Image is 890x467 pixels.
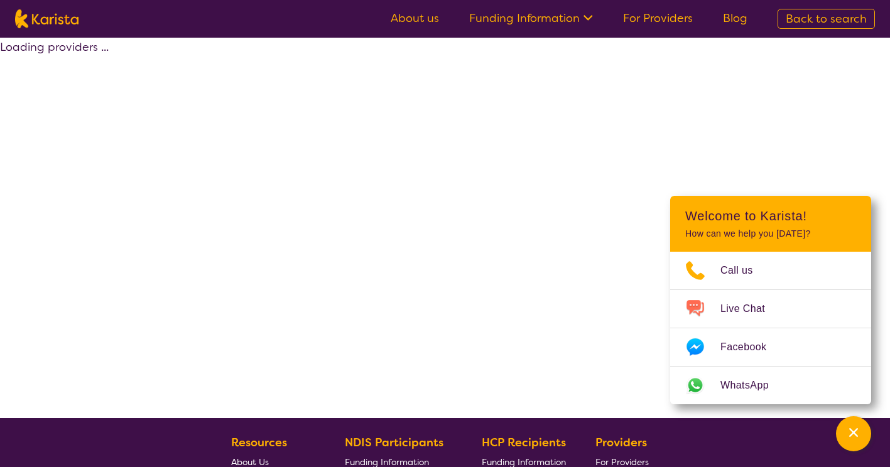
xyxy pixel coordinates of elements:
[723,11,747,26] a: Blog
[623,11,693,26] a: For Providers
[469,11,593,26] a: Funding Information
[786,11,867,26] span: Back to search
[15,9,79,28] img: Karista logo
[670,367,871,404] a: Web link opens in a new tab.
[391,11,439,26] a: About us
[595,435,647,450] b: Providers
[685,208,856,223] h2: Welcome to Karista!
[836,416,871,451] button: Channel Menu
[670,196,871,404] div: Channel Menu
[685,228,856,239] p: How can we help you [DATE]?
[670,252,871,404] ul: Choose channel
[720,376,784,395] span: WhatsApp
[720,261,768,280] span: Call us
[231,435,287,450] b: Resources
[720,338,781,357] span: Facebook
[720,299,780,318] span: Live Chat
[345,435,443,450] b: NDIS Participants
[482,435,566,450] b: HCP Recipients
[778,9,875,29] a: Back to search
